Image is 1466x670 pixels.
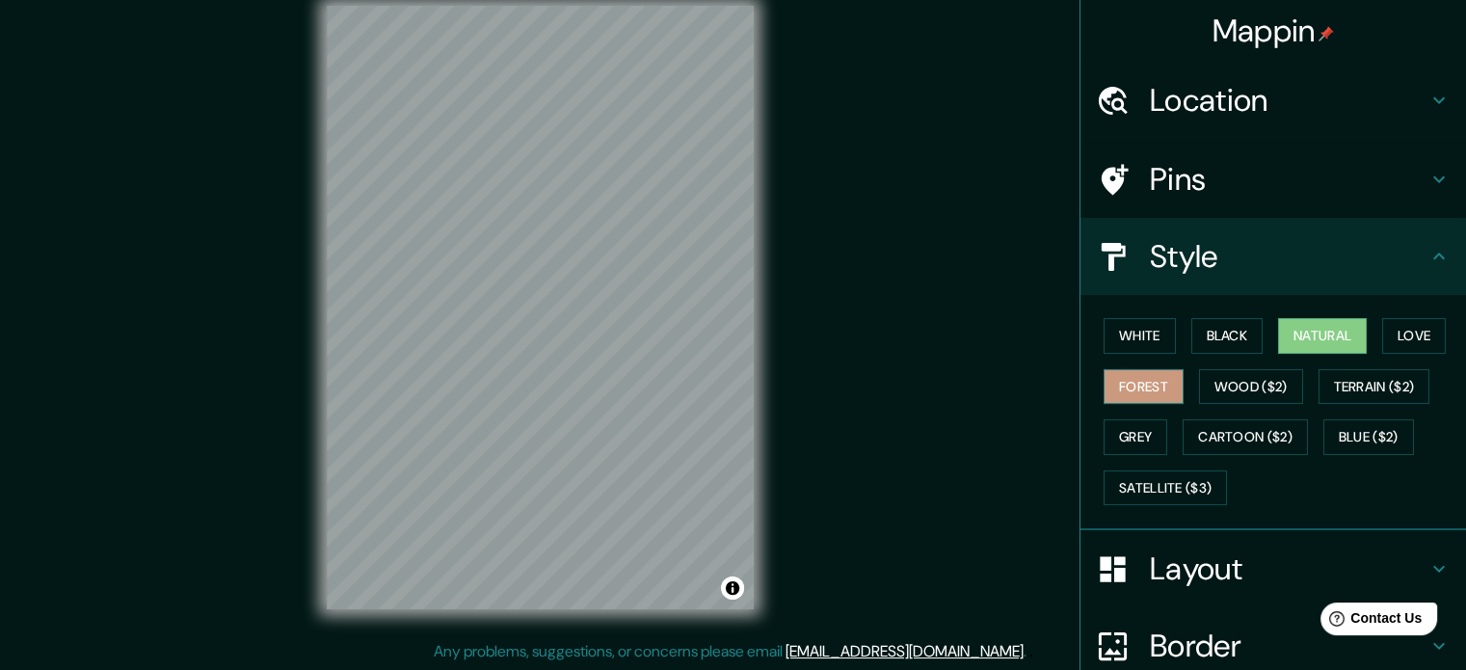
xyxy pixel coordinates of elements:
[1026,640,1029,663] div: .
[1150,160,1427,199] h4: Pins
[1199,369,1303,405] button: Wood ($2)
[1323,419,1414,455] button: Blue ($2)
[1104,470,1227,506] button: Satellite ($3)
[1191,318,1264,354] button: Black
[1319,369,1430,405] button: Terrain ($2)
[721,576,744,600] button: Toggle attribution
[1319,26,1334,41] img: pin-icon.png
[1213,12,1335,50] h4: Mappin
[1150,627,1427,665] h4: Border
[1382,318,1446,354] button: Love
[1029,640,1033,663] div: .
[1150,81,1427,120] h4: Location
[1183,419,1308,455] button: Cartoon ($2)
[1278,318,1367,354] button: Natural
[1080,218,1466,295] div: Style
[1294,595,1445,649] iframe: Help widget launcher
[786,641,1024,661] a: [EMAIL_ADDRESS][DOMAIN_NAME]
[1150,237,1427,276] h4: Style
[327,6,754,609] canvas: Map
[1104,419,1167,455] button: Grey
[1080,62,1466,139] div: Location
[1150,549,1427,588] h4: Layout
[1104,318,1176,354] button: White
[1080,141,1466,218] div: Pins
[434,640,1026,663] p: Any problems, suggestions, or concerns please email .
[1104,369,1184,405] button: Forest
[1080,530,1466,607] div: Layout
